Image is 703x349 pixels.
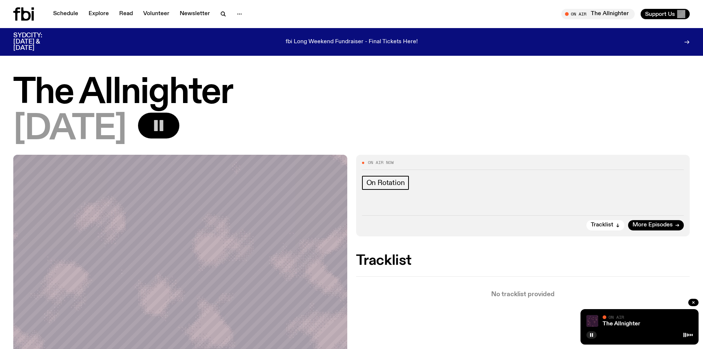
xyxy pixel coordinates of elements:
[586,220,624,230] button: Tracklist
[609,315,624,319] span: On Air
[362,176,409,190] a: On Rotation
[13,32,61,51] h3: SYDCITY: [DATE] & [DATE]
[13,113,126,146] span: [DATE]
[366,179,405,187] span: On Rotation
[49,9,83,19] a: Schedule
[633,222,673,228] span: More Episodes
[139,9,174,19] a: Volunteer
[591,222,613,228] span: Tracklist
[628,220,684,230] a: More Episodes
[603,321,640,327] a: The Allnighter
[356,254,690,267] h2: Tracklist
[645,11,675,17] span: Support Us
[641,9,690,19] button: Support Us
[286,39,418,45] p: fbi Long Weekend Fundraiser - Final Tickets Here!
[115,9,137,19] a: Read
[356,291,690,298] p: No tracklist provided
[84,9,113,19] a: Explore
[175,9,214,19] a: Newsletter
[13,76,690,110] h1: The Allnighter
[561,9,635,19] button: On AirThe Allnighter
[368,161,394,165] span: On Air Now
